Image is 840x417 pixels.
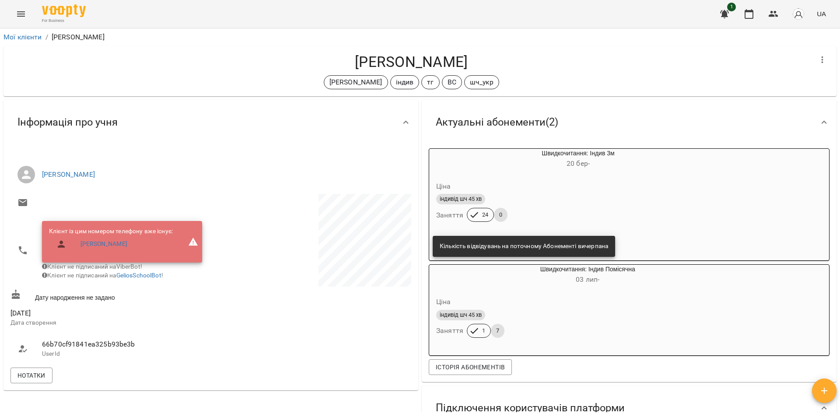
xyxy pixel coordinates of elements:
[429,359,512,375] button: Історія абонементів
[10,368,52,383] button: Нотатки
[477,211,493,219] span: 24
[42,170,95,179] a: [PERSON_NAME]
[421,75,439,89] div: тг
[440,238,608,254] div: Кількість відвідувань на поточному Абонементі вичерпана
[429,265,704,348] button: Швидкочитання: Індив Помісячна03 лип- Цінаіндивід шч 45 хвЗаняття17
[329,77,382,88] p: [PERSON_NAME]
[42,263,142,270] span: Клієнт не підписаний на ViberBot!
[49,227,173,256] ul: Клієнт із цим номером телефону вже існує:
[52,32,105,42] p: [PERSON_NAME]
[567,159,590,168] span: 20 бер -
[429,265,471,286] div: Швидкочитання: Індив Помісячна
[42,18,86,24] span: For Business
[422,100,836,145] div: Актуальні абонементи(2)
[390,75,420,89] div: індив
[792,8,805,20] img: avatar_s.png
[442,75,462,89] div: ВС
[17,116,118,129] span: Інформація про учня
[436,325,463,337] h6: Заняття
[436,116,558,129] span: Актуальні абонементи ( 2 )
[17,370,45,381] span: Нотатки
[436,311,485,319] span: індивід шч 45 хв
[3,33,42,41] a: Мої клієнти
[429,149,685,232] button: Швидкочитання: Індив 3м20 бер- Цінаіндивід шч 45 хвЗаняття240
[10,319,209,327] p: Дата створення
[10,308,209,319] span: [DATE]
[116,272,161,279] a: GeliosSchoolBot
[80,240,127,249] a: [PERSON_NAME]
[491,327,504,335] span: 7
[494,211,507,219] span: 0
[436,195,485,203] span: індивід шч 45 хв
[3,100,418,145] div: Інформація про учня
[45,32,48,42] li: /
[470,77,493,88] p: шч_укр
[813,6,829,22] button: UA
[817,9,826,18] span: UA
[42,350,202,358] p: UserId
[324,75,388,89] div: [PERSON_NAME]
[3,32,836,42] nav: breadcrumb
[429,149,471,170] div: Швидкочитання: Індив 3м
[9,287,211,304] div: Дату народження не задано
[42,4,86,17] img: Voopty Logo
[464,75,499,89] div: шч_укр
[436,362,505,372] span: Історія абонементів
[10,53,812,71] h4: [PERSON_NAME]
[10,4,31,25] button: Menu
[576,275,599,284] span: 03 лип -
[471,265,704,286] div: Швидкочитання: Індив Помісячна
[436,180,451,193] h6: Ціна
[471,149,685,170] div: Швидкочитання: Індив 3м
[436,296,451,308] h6: Ціна
[436,401,625,415] span: Підключення користувачів платформи
[42,272,163,279] span: Клієнт не підписаний на !
[427,77,434,88] p: тг
[396,77,414,88] p: індив
[448,77,456,88] p: ВС
[436,209,463,221] h6: Заняття
[727,3,736,11] span: 1
[42,339,202,350] span: 66b70cf91841ea325b93be3b
[477,327,490,335] span: 1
